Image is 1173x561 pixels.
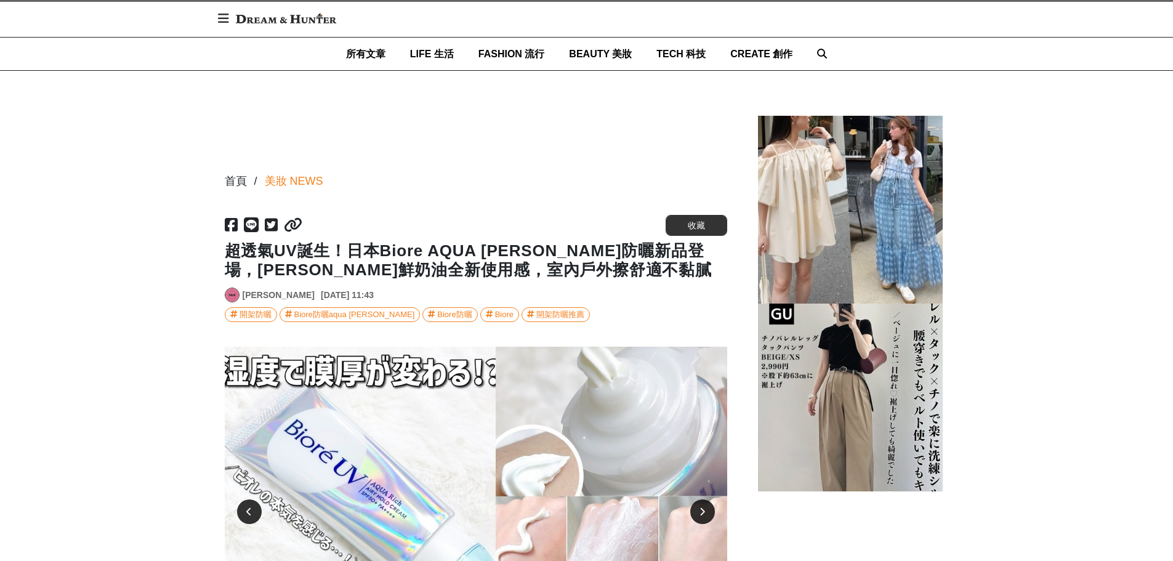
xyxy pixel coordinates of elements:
img: Avatar [225,288,239,302]
a: TECH 科技 [656,38,706,70]
div: / [254,173,257,190]
a: FASHION 流行 [478,38,545,70]
div: Biore防曬 [437,308,472,321]
a: 美妝 NEWS [265,173,323,190]
span: BEAUTY 美妝 [569,49,632,59]
a: Biore防曬aqua [PERSON_NAME] [280,307,421,322]
a: Avatar [225,288,240,302]
a: BEAUTY 美妝 [569,38,632,70]
div: Biore [495,308,514,321]
div: 首頁 [225,173,247,190]
div: 開架防曬 [240,308,272,321]
button: 收藏 [666,215,727,236]
div: [DATE] 11:43 [321,289,374,302]
a: Biore防曬 [422,307,477,322]
div: Biore防曬aqua [PERSON_NAME] [294,308,415,321]
a: 開架防曬 [225,307,277,322]
span: CREATE 創作 [730,49,792,59]
a: 所有文章 [346,38,385,70]
span: 所有文章 [346,49,385,59]
span: LIFE 生活 [410,49,454,59]
img: Dream & Hunter [230,7,342,30]
h1: 超透氣UV誕生！日本Biore AQUA [PERSON_NAME]防曬新品登場，[PERSON_NAME]鮮奶油全新使用感，室內戶外擦舒適不黏膩 [225,241,727,280]
a: LIFE 生活 [410,38,454,70]
div: 開架防曬推薦 [536,308,584,321]
a: 開架防曬推薦 [522,307,590,322]
img: 150cm小個子女生穿搭技巧，掌握「高腰線」比例，視覺增高5cm以上，不再只是可愛也能時髦有型！ [758,116,943,491]
a: CREATE 創作 [730,38,792,70]
a: [PERSON_NAME] [243,289,315,302]
span: TECH 科技 [656,49,706,59]
span: FASHION 流行 [478,49,545,59]
a: Biore [480,307,519,322]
